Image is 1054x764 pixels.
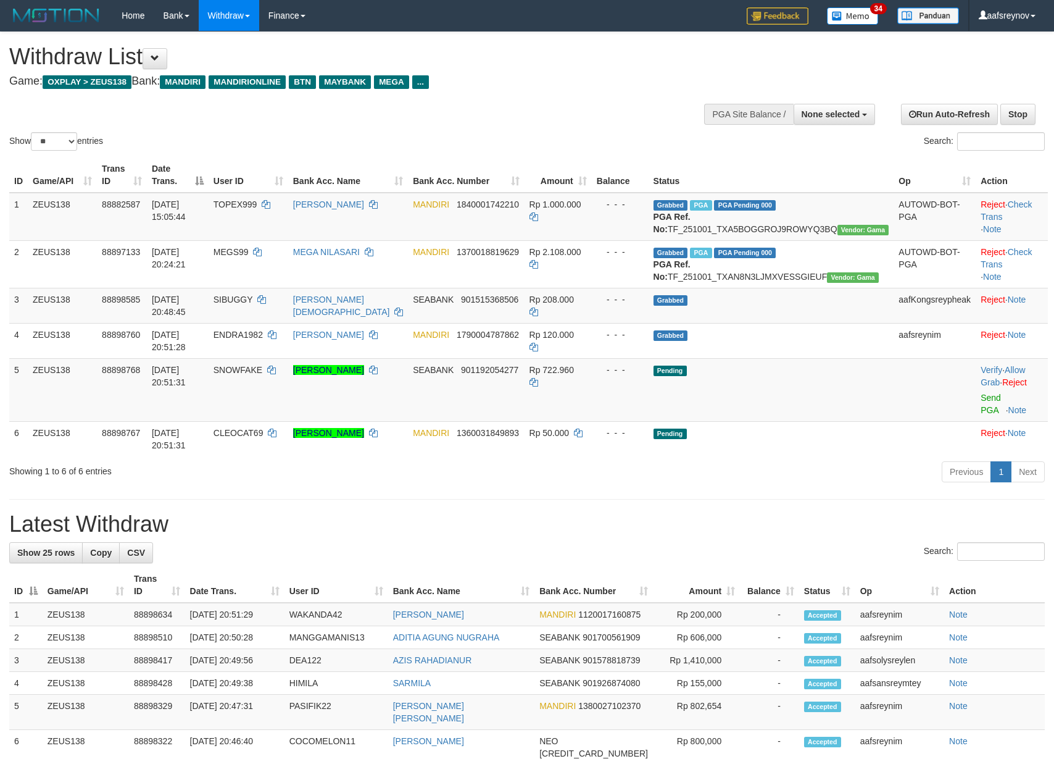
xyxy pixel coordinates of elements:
[457,199,519,209] span: Copy 1840001742210 to clipboard
[894,157,976,193] th: Op: activate to sort column ascending
[957,132,1045,151] input: Search:
[539,749,648,758] span: Copy 5859459289034422 to clipboard
[949,736,968,746] a: Note
[944,568,1045,603] th: Action
[714,248,776,258] span: PGA Pending
[152,295,186,317] span: [DATE] 20:48:45
[597,364,644,376] div: - - -
[9,6,103,25] img: MOTION_logo.png
[102,295,140,304] span: 88898585
[129,695,185,730] td: 88898329
[412,75,429,89] span: ...
[9,358,28,421] td: 5
[870,3,887,14] span: 34
[127,548,145,558] span: CSV
[654,295,688,306] span: Grabbed
[539,610,576,619] span: MANDIRI
[855,603,944,626] td: aafsreynim
[529,330,574,340] span: Rp 120.000
[897,7,959,24] img: panduan.png
[942,461,991,482] a: Previous
[413,365,454,375] span: SEABANK
[740,626,799,649] td: -
[152,365,186,387] span: [DATE] 20:51:31
[1008,428,1026,438] a: Note
[461,365,518,375] span: Copy 901192054277 to clipboard
[597,198,644,211] div: - - -
[9,132,103,151] label: Show entries
[981,330,1005,340] a: Reject
[461,295,518,304] span: Copy 901515368506 to clipboard
[976,193,1048,241] td: · ·
[529,428,570,438] span: Rp 50.000
[981,365,1025,387] a: Allow Grab
[293,199,364,209] a: [PERSON_NAME]
[981,295,1005,304] a: Reject
[102,428,140,438] span: 88898767
[388,568,534,603] th: Bank Acc. Name: activate to sort column ascending
[129,649,185,672] td: 88898417
[160,75,205,89] span: MANDIRI
[597,246,644,258] div: - - -
[28,240,97,288] td: ZEUS138
[152,247,186,269] span: [DATE] 20:24:21
[740,672,799,695] td: -
[9,193,28,241] td: 1
[690,248,712,258] span: Marked by aafsolysreylen
[9,695,43,730] td: 5
[583,678,640,688] span: Copy 901926874080 to clipboard
[976,288,1048,323] td: ·
[185,568,284,603] th: Date Trans.: activate to sort column ascending
[649,157,894,193] th: Status
[649,240,894,288] td: TF_251001_TXAN8N3LJMXVESSGIEUF
[597,427,644,439] div: - - -
[319,75,371,89] span: MAYBANK
[804,702,841,712] span: Accepted
[43,603,129,626] td: ZEUS138
[129,603,185,626] td: 88898634
[894,288,976,323] td: aafKongsreypheak
[654,429,687,439] span: Pending
[597,329,644,341] div: - - -
[284,672,388,695] td: HIMILA
[654,366,687,376] span: Pending
[539,701,576,711] span: MANDIRI
[147,157,209,193] th: Date Trans.: activate to sort column descending
[408,157,524,193] th: Bank Acc. Number: activate to sort column ascending
[28,288,97,323] td: ZEUS138
[981,365,1025,387] span: ·
[284,695,388,730] td: PASIFIK22
[529,365,574,375] span: Rp 722.960
[43,626,129,649] td: ZEUS138
[654,248,688,258] span: Grabbed
[293,247,360,257] a: MEGA NILASARI
[9,44,691,69] h1: Withdraw List
[393,610,464,619] a: [PERSON_NAME]
[804,633,841,644] span: Accepted
[583,632,640,642] span: Copy 901700561909 to clipboard
[981,199,1032,222] a: Check Trans
[413,330,449,340] span: MANDIRI
[804,737,841,747] span: Accepted
[983,272,1002,282] a: Note
[288,157,408,193] th: Bank Acc. Name: activate to sort column ascending
[43,695,129,730] td: ZEUS138
[855,568,944,603] th: Op: activate to sort column ascending
[981,247,1005,257] a: Reject
[794,104,876,125] button: None selected
[43,672,129,695] td: ZEUS138
[534,568,653,603] th: Bank Acc. Number: activate to sort column ascending
[9,421,28,456] td: 6
[804,610,841,621] span: Accepted
[976,323,1048,358] td: ·
[949,678,968,688] a: Note
[924,542,1045,561] label: Search:
[981,199,1005,209] a: Reject
[529,295,574,304] span: Rp 208.000
[714,200,776,211] span: PGA Pending
[539,632,580,642] span: SEABANK
[976,358,1048,421] td: · ·
[152,199,186,222] span: [DATE] 15:05:44
[827,7,879,25] img: Button%20Memo.svg
[284,626,388,649] td: MANGGAMANIS13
